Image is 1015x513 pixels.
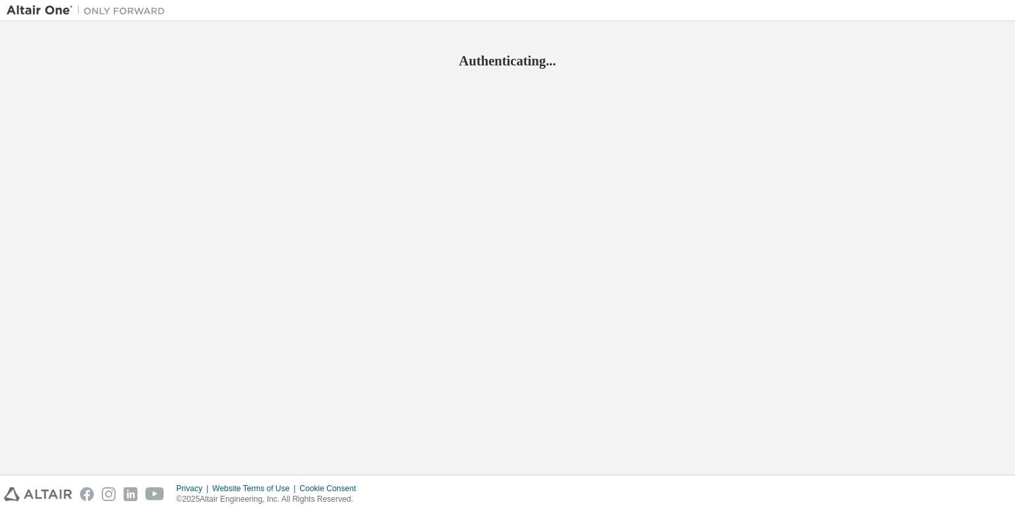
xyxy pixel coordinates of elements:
[102,487,116,501] img: instagram.svg
[145,487,165,501] img: youtube.svg
[4,487,72,501] img: altair_logo.svg
[212,483,299,494] div: Website Terms of Use
[176,483,212,494] div: Privacy
[124,487,137,501] img: linkedin.svg
[7,4,172,17] img: Altair One
[80,487,94,501] img: facebook.svg
[299,483,363,494] div: Cookie Consent
[7,52,1008,69] h2: Authenticating...
[176,494,364,505] p: © 2025 Altair Engineering, Inc. All Rights Reserved.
